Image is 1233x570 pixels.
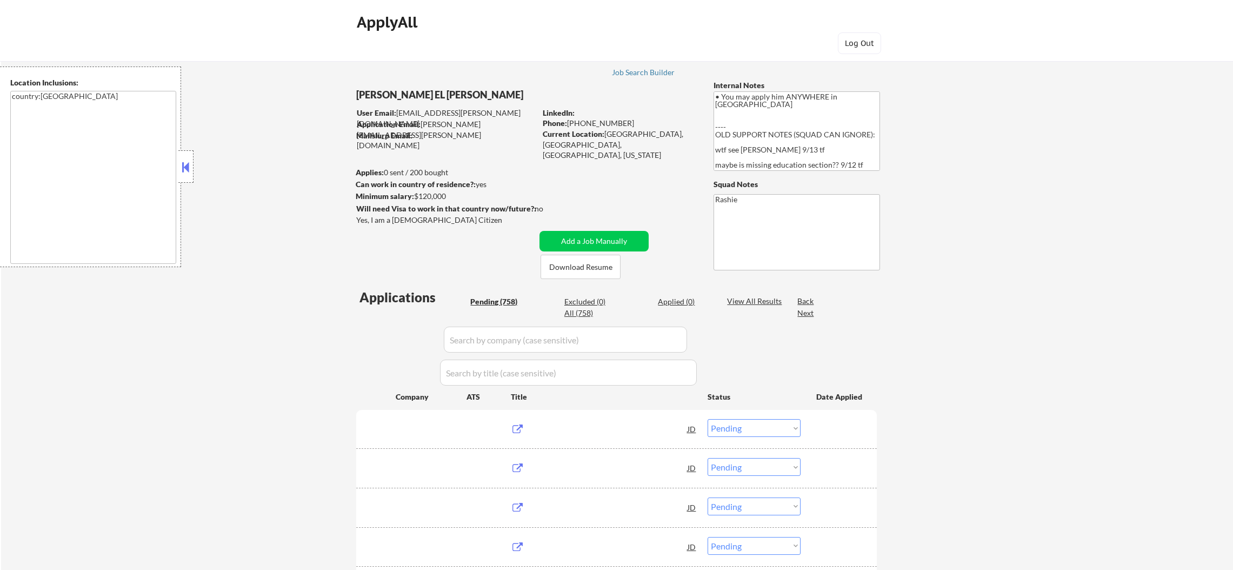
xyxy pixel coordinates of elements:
[440,360,697,386] input: Search by title (case sensitive)
[357,119,536,151] div: [PERSON_NAME][EMAIL_ADDRESS][PERSON_NAME][DOMAIN_NAME]
[357,120,421,129] strong: Application Email:
[687,537,697,556] div: JD
[357,108,536,129] div: [EMAIL_ADDRESS][PERSON_NAME][DOMAIN_NAME]
[816,392,864,402] div: Date Applied
[543,118,567,128] strong: Phone:
[564,296,618,307] div: Excluded (0)
[357,13,421,31] div: ApplyAll
[541,255,621,279] button: Download Resume
[687,498,697,517] div: JD
[564,308,618,319] div: All (758)
[10,77,177,88] div: Location Inclusions:
[687,458,697,478] div: JD
[444,327,687,353] input: Search by company (case sensitive)
[396,392,466,402] div: Company
[658,296,712,307] div: Applied (0)
[359,291,466,304] div: Applications
[356,179,532,190] div: yes
[708,387,801,406] div: Status
[714,179,880,190] div: Squad Notes
[466,392,511,402] div: ATS
[543,129,696,161] div: [GEOGRAPHIC_DATA], [GEOGRAPHIC_DATA], [GEOGRAPHIC_DATA], [US_STATE]
[727,296,785,307] div: View All Results
[539,231,649,251] button: Add a Job Manually
[543,118,696,129] div: [PHONE_NUMBER]
[687,419,697,439] div: JD
[511,392,697,402] div: Title
[356,215,539,226] div: Yes, I am a [DEMOGRAPHIC_DATA] Citizen
[797,296,815,307] div: Back
[356,168,384,177] strong: Applies:
[356,167,536,178] div: 0 sent / 200 bought
[356,191,536,202] div: $120,000
[838,32,881,54] button: Log Out
[470,296,524,307] div: Pending (758)
[714,80,880,91] div: Internal Notes
[356,180,476,189] strong: Can work in country of residence?:
[356,88,578,102] div: [PERSON_NAME] EL [PERSON_NAME]
[612,69,675,76] div: Job Search Builder
[357,108,396,117] strong: User Email:
[356,191,414,201] strong: Minimum salary:
[356,204,536,213] strong: Will need Visa to work in that country now/future?:
[797,308,815,319] div: Next
[535,203,565,214] div: no
[543,108,575,117] strong: LinkedIn:
[612,68,675,79] a: Job Search Builder
[356,131,412,140] strong: Mailslurp Email:
[543,129,604,138] strong: Current Location:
